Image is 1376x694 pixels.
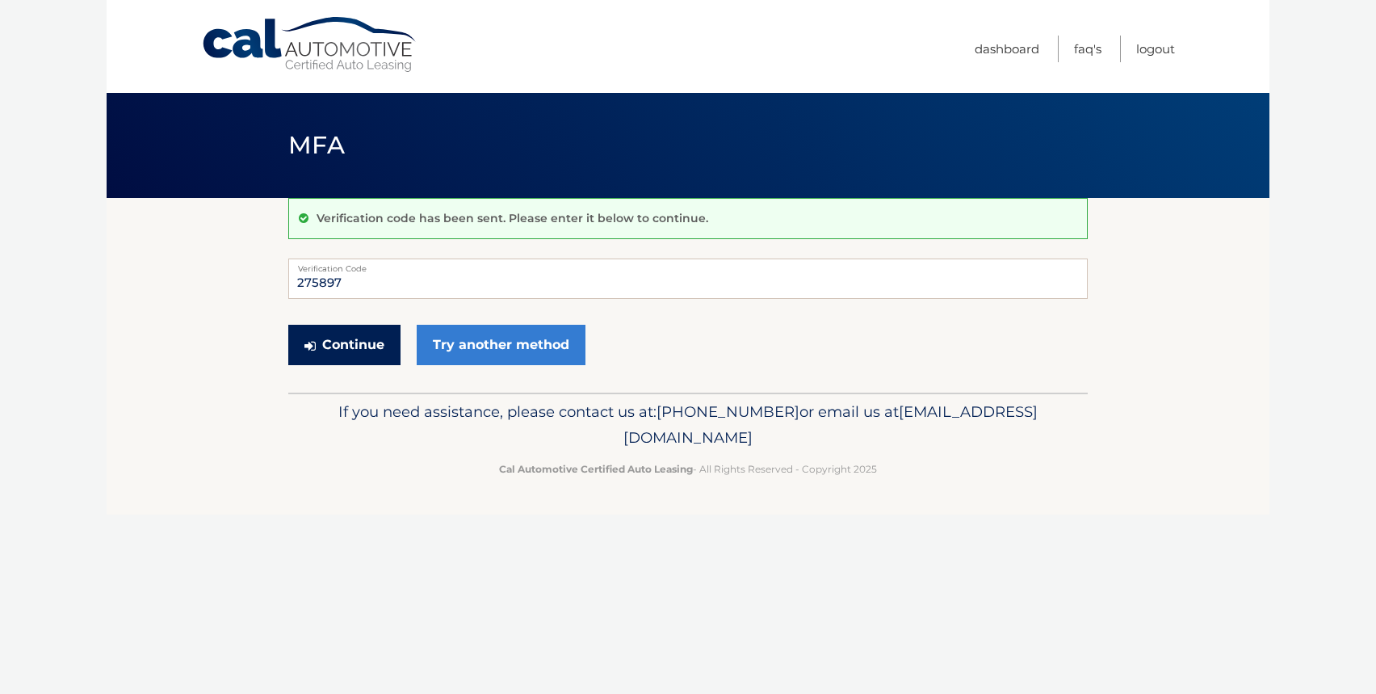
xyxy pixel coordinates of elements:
[623,402,1038,447] span: [EMAIL_ADDRESS][DOMAIN_NAME]
[317,211,708,225] p: Verification code has been sent. Please enter it below to continue.
[1074,36,1101,62] a: FAQ's
[299,461,1077,477] p: - All Rights Reserved - Copyright 2025
[417,325,585,365] a: Try another method
[975,36,1039,62] a: Dashboard
[288,130,345,160] span: MFA
[657,402,799,421] span: [PHONE_NUMBER]
[288,325,401,365] button: Continue
[499,463,693,475] strong: Cal Automotive Certified Auto Leasing
[1136,36,1175,62] a: Logout
[288,259,1088,271] label: Verification Code
[299,399,1077,451] p: If you need assistance, please contact us at: or email us at
[201,16,419,74] a: Cal Automotive
[288,259,1088,299] input: Verification Code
